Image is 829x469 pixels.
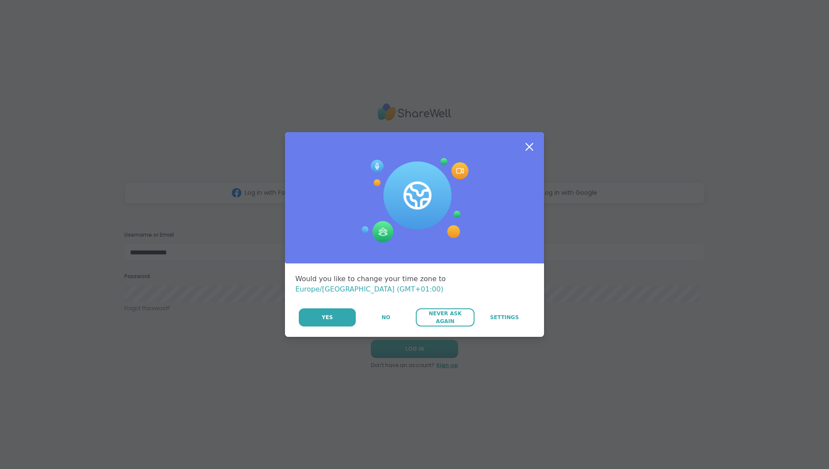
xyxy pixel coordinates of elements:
[475,308,534,326] a: Settings
[322,314,333,321] span: Yes
[416,308,474,326] button: Never Ask Again
[382,314,390,321] span: No
[361,158,468,243] img: Session Experience
[420,310,470,325] span: Never Ask Again
[357,308,415,326] button: No
[295,274,534,295] div: Would you like to change your time zone to
[295,285,443,293] span: Europe/[GEOGRAPHIC_DATA] (GMT+01:00)
[490,314,519,321] span: Settings
[299,308,356,326] button: Yes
